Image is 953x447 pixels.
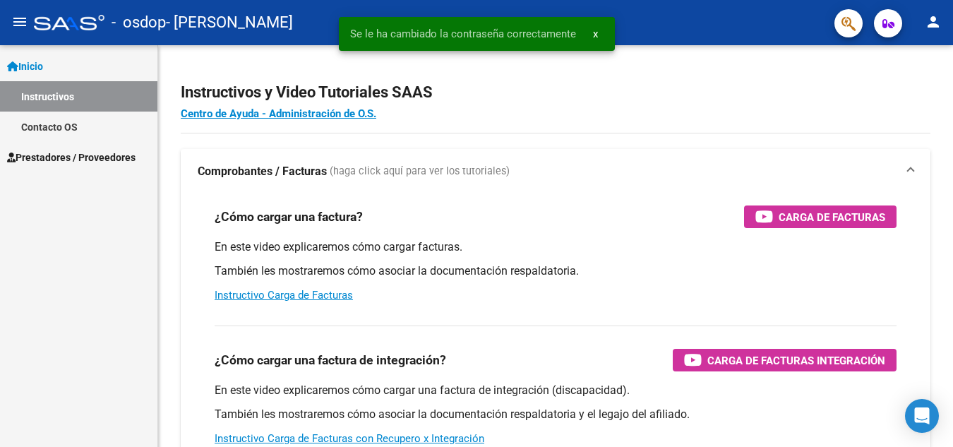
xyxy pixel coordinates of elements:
a: Instructivo Carga de Facturas con Recupero x Integración [215,432,484,445]
a: Centro de Ayuda - Administración de O.S. [181,107,376,120]
p: También les mostraremos cómo asociar la documentación respaldatoria y el legajo del afiliado. [215,407,897,422]
p: En este video explicaremos cómo cargar facturas. [215,239,897,255]
span: Inicio [7,59,43,74]
p: También les mostraremos cómo asociar la documentación respaldatoria. [215,263,897,279]
mat-icon: menu [11,13,28,30]
button: Carga de Facturas [744,205,897,228]
p: En este video explicaremos cómo cargar una factura de integración (discapacidad). [215,383,897,398]
span: Carga de Facturas [779,208,885,226]
span: - [PERSON_NAME] [166,7,293,38]
h2: Instructivos y Video Tutoriales SAAS [181,79,930,106]
h3: ¿Cómo cargar una factura de integración? [215,350,446,370]
span: Se le ha cambiado la contraseña correctamente [350,27,576,41]
span: x [593,28,598,40]
h3: ¿Cómo cargar una factura? [215,207,363,227]
strong: Comprobantes / Facturas [198,164,327,179]
mat-expansion-panel-header: Comprobantes / Facturas (haga click aquí para ver los tutoriales) [181,149,930,194]
button: Carga de Facturas Integración [673,349,897,371]
div: Open Intercom Messenger [905,399,939,433]
span: - osdop [112,7,166,38]
span: Prestadores / Proveedores [7,150,136,165]
button: x [582,21,609,47]
mat-icon: person [925,13,942,30]
a: Instructivo Carga de Facturas [215,289,353,302]
span: Carga de Facturas Integración [707,352,885,369]
span: (haga click aquí para ver los tutoriales) [330,164,510,179]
